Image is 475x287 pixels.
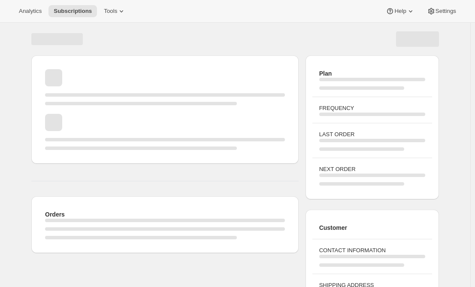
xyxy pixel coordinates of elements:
span: Help [394,8,406,15]
h2: Orders [45,210,285,219]
button: Subscriptions [48,5,97,17]
button: Analytics [14,5,47,17]
h3: FREQUENCY [319,104,425,113]
h3: CONTACT INFORMATION [319,246,425,255]
h2: Plan [319,69,425,78]
button: Help [381,5,420,17]
h3: NEXT ORDER [319,165,425,174]
span: Subscriptions [54,8,92,15]
span: Analytics [19,8,42,15]
h3: LAST ORDER [319,130,425,139]
span: Settings [436,8,456,15]
button: Settings [422,5,461,17]
span: Tools [104,8,117,15]
h2: Customer [319,223,425,232]
button: Tools [99,5,131,17]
